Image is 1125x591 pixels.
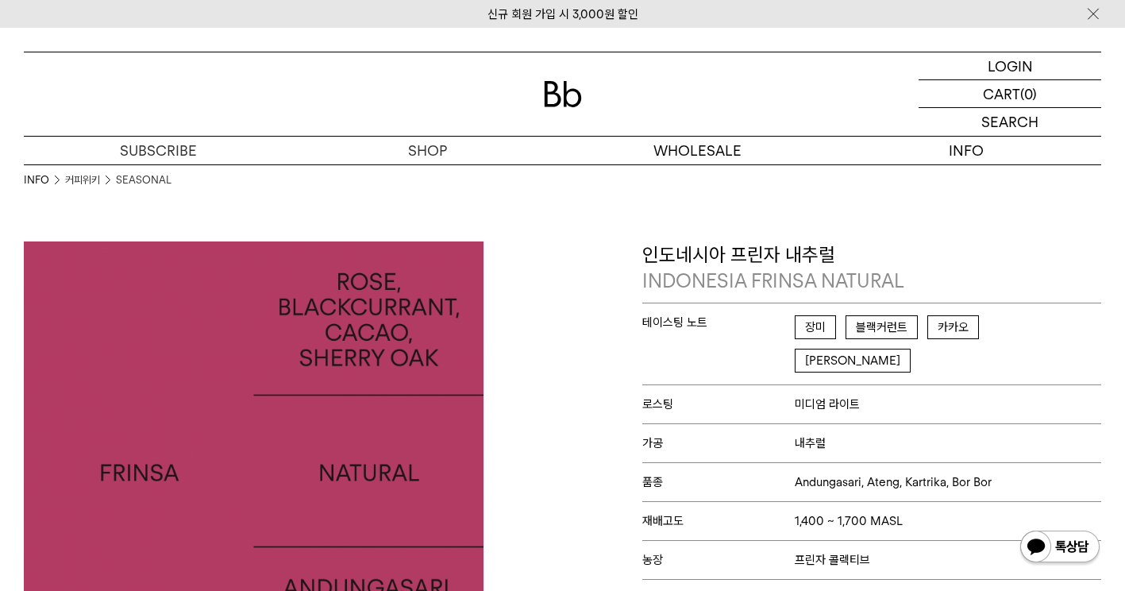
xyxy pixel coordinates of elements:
[642,436,796,450] span: 가공
[642,514,796,528] span: 재배고도
[927,315,979,339] span: 카카오
[65,172,100,188] a: 커피위키
[795,436,826,450] span: 내추럴
[24,137,293,164] a: SUBSCRIBE
[988,52,1033,79] p: LOGIN
[983,80,1020,107] p: CART
[116,172,171,188] a: SEASONAL
[795,475,992,489] span: Andungasari, Ateng, Kartrika, Bor Bor
[919,52,1101,80] a: LOGIN
[642,241,1102,295] p: 인도네시아 프린자 내추럴
[544,81,582,107] img: 로고
[642,553,796,567] span: 농장
[795,315,836,339] span: 장미
[293,137,562,164] a: SHOP
[795,397,860,411] span: 미디엄 라이트
[642,268,1102,295] p: INDONESIA FRINSA NATURAL
[1019,529,1101,567] img: 카카오톡 채널 1:1 채팅 버튼
[642,315,796,330] span: 테이스팅 노트
[642,397,796,411] span: 로스팅
[795,553,870,567] span: 프린자 콜렉티브
[832,137,1101,164] p: INFO
[1020,80,1037,107] p: (0)
[795,514,903,528] span: 1,400 ~ 1,700 MASL
[487,7,638,21] a: 신규 회원 가입 시 3,000원 할인
[642,475,796,489] span: 품종
[919,80,1101,108] a: CART (0)
[795,349,911,373] span: [PERSON_NAME]
[24,172,65,188] li: INFO
[563,137,832,164] p: WHOLESALE
[846,315,918,339] span: 블랙커런트
[981,108,1038,136] p: SEARCH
